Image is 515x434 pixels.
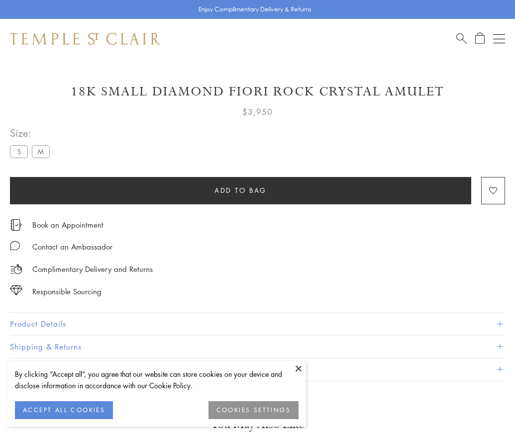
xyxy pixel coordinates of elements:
[242,105,273,118] span: $3,950
[493,33,505,45] button: Open navigation
[32,219,103,230] a: Book an Appointment
[10,177,471,204] button: Add to bag
[456,32,467,45] a: Search
[10,285,22,295] img: icon_sourcing.svg
[15,368,299,391] div: By clicking “Accept all”, you agree that our website can store cookies on your device and disclos...
[10,33,160,45] img: Temple St. Clair
[214,185,267,196] span: Add to bag
[10,125,54,141] span: Size:
[10,241,20,251] img: MessageIcon-01_2.svg
[10,83,505,100] h1: 18K Small Diamond Fiori Rock Crystal Amulet
[199,4,311,14] p: Enjoy Complimentary Delivery & Returns
[32,241,112,253] div: Contact an Ambassador
[10,313,505,335] button: Product Details
[32,263,153,275] p: Complimentary Delivery and Returns
[10,219,22,231] img: icon_appointment.svg
[32,145,50,158] label: M
[10,263,22,275] img: icon_delivery.svg
[10,145,28,158] label: S
[10,358,505,381] button: Gifting
[10,336,505,358] button: Shipping & Returns
[475,32,485,45] a: Open Shopping Bag
[208,401,299,419] button: COOKIES SETTINGS
[32,285,102,298] div: Responsible Sourcing
[15,401,113,419] button: ACCEPT ALL COOKIES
